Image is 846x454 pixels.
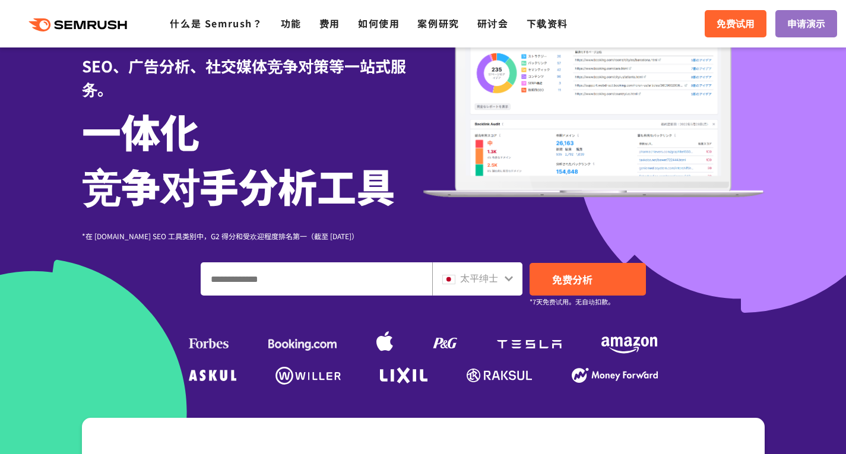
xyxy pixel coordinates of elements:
[477,16,509,30] a: 研讨会
[552,272,592,287] font: 免费分析
[82,231,359,241] font: *在 [DOMAIN_NAME] SEO 工具类别中，G2 得分和受欢迎程度排名第一（截至 [DATE]）
[201,263,432,295] input: 输入域名、关键字或 URL
[530,263,646,296] a: 免费分析
[82,102,199,159] font: 一体化
[775,10,837,37] a: 申请演示
[787,16,825,30] font: 申请演示
[281,16,302,30] a: 功能
[717,16,755,30] font: 免费试用
[460,271,498,285] font: 太平绅士
[705,10,766,37] a: 免费试用
[417,16,459,30] a: 案例研究
[82,157,395,214] font: 竞争对手分析工具
[358,16,400,30] a: 如何使用
[319,16,340,30] a: 费用
[530,297,614,306] font: *7天免费试用。无自动扣款。
[527,16,568,30] a: 下载资料
[170,16,262,30] a: 什么是 Semrush？
[82,55,406,100] font: SEO、广告分析、社交媒体竞争对策等一站式服务。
